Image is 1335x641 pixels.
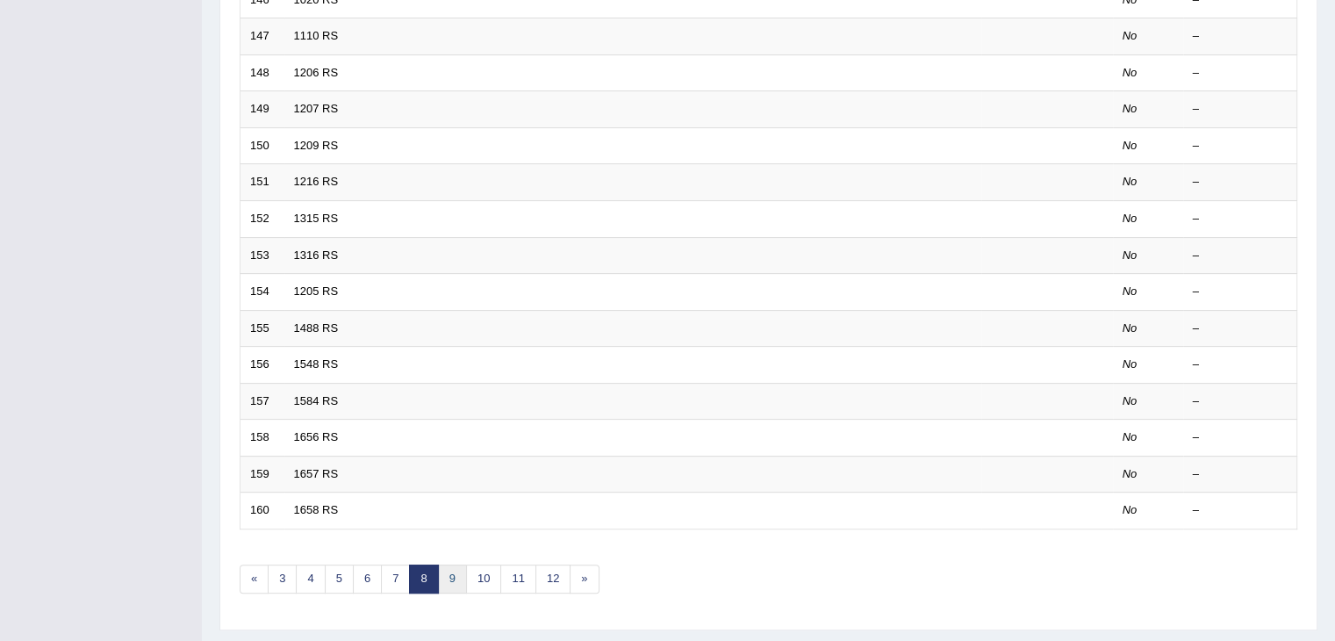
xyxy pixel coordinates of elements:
div: – [1193,138,1288,155]
td: 153 [240,237,284,274]
div: – [1193,174,1288,191]
em: No [1123,248,1138,262]
td: 152 [240,200,284,237]
em: No [1123,29,1138,42]
div: – [1193,429,1288,446]
em: No [1123,467,1138,480]
td: 150 [240,127,284,164]
td: 157 [240,383,284,420]
div: – [1193,320,1288,337]
em: No [1123,139,1138,152]
a: 1207 RS [294,102,339,115]
a: 4 [296,565,325,594]
a: 1658 RS [294,503,339,516]
em: No [1123,394,1138,407]
a: 1488 RS [294,321,339,335]
td: 158 [240,420,284,457]
a: 11 [500,565,535,594]
a: 1206 RS [294,66,339,79]
a: « [240,565,269,594]
a: 9 [438,565,467,594]
a: 1656 RS [294,430,339,443]
a: 12 [535,565,571,594]
em: No [1123,212,1138,225]
em: No [1123,430,1138,443]
a: 10 [466,565,501,594]
td: 147 [240,18,284,55]
a: » [570,565,599,594]
em: No [1123,102,1138,115]
em: No [1123,321,1138,335]
td: 156 [240,347,284,384]
a: 1316 RS [294,248,339,262]
a: 1216 RS [294,175,339,188]
td: 148 [240,54,284,91]
a: 5 [325,565,354,594]
div: – [1193,28,1288,45]
td: 154 [240,274,284,311]
div: – [1193,248,1288,264]
div: – [1193,211,1288,227]
em: No [1123,175,1138,188]
a: 1315 RS [294,212,339,225]
a: 1584 RS [294,394,339,407]
td: 160 [240,493,284,529]
a: 7 [381,565,410,594]
div: – [1193,65,1288,82]
a: 1548 RS [294,357,339,371]
a: 1657 RS [294,467,339,480]
a: 1209 RS [294,139,339,152]
div: – [1193,284,1288,300]
em: No [1123,357,1138,371]
a: 3 [268,565,297,594]
em: No [1123,503,1138,516]
div: – [1193,101,1288,118]
a: 1205 RS [294,284,339,298]
em: No [1123,66,1138,79]
div: – [1193,357,1288,373]
em: No [1123,284,1138,298]
td: 159 [240,456,284,493]
td: 155 [240,310,284,347]
div: – [1193,502,1288,519]
a: 1110 RS [294,29,339,42]
a: 8 [409,565,438,594]
a: 6 [353,565,382,594]
td: 151 [240,164,284,201]
div: – [1193,466,1288,483]
td: 149 [240,91,284,128]
div: – [1193,393,1288,410]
